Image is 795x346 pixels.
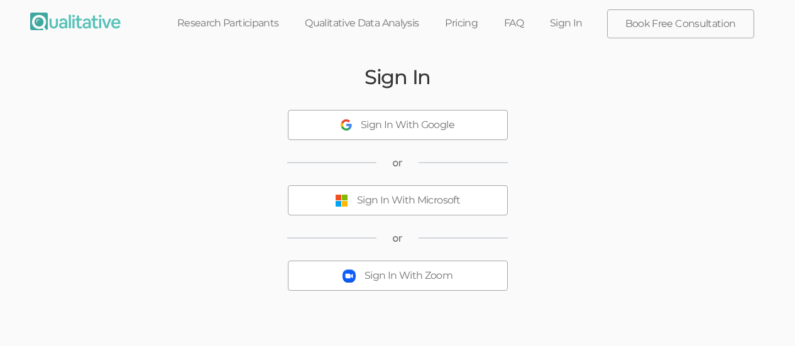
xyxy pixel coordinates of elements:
div: Sign In With Zoom [365,269,452,283]
a: Sign In [537,9,596,37]
a: Book Free Consultation [608,10,754,38]
img: Sign In With Microsoft [335,194,348,207]
a: Qualitative Data Analysis [292,9,432,37]
div: Sign In With Google [361,118,454,132]
img: Sign In With Zoom [343,269,356,283]
span: or [392,231,403,246]
button: Sign In With Google [288,110,508,140]
img: Sign In With Google [341,119,352,131]
a: Research Participants [164,9,292,37]
a: Pricing [432,9,491,37]
h2: Sign In [365,66,430,88]
button: Sign In With Microsoft [288,185,508,215]
a: FAQ [491,9,537,37]
span: or [392,156,403,170]
button: Sign In With Zoom [288,261,508,291]
div: Sign In With Microsoft [357,193,460,208]
img: Qualitative [30,13,121,30]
